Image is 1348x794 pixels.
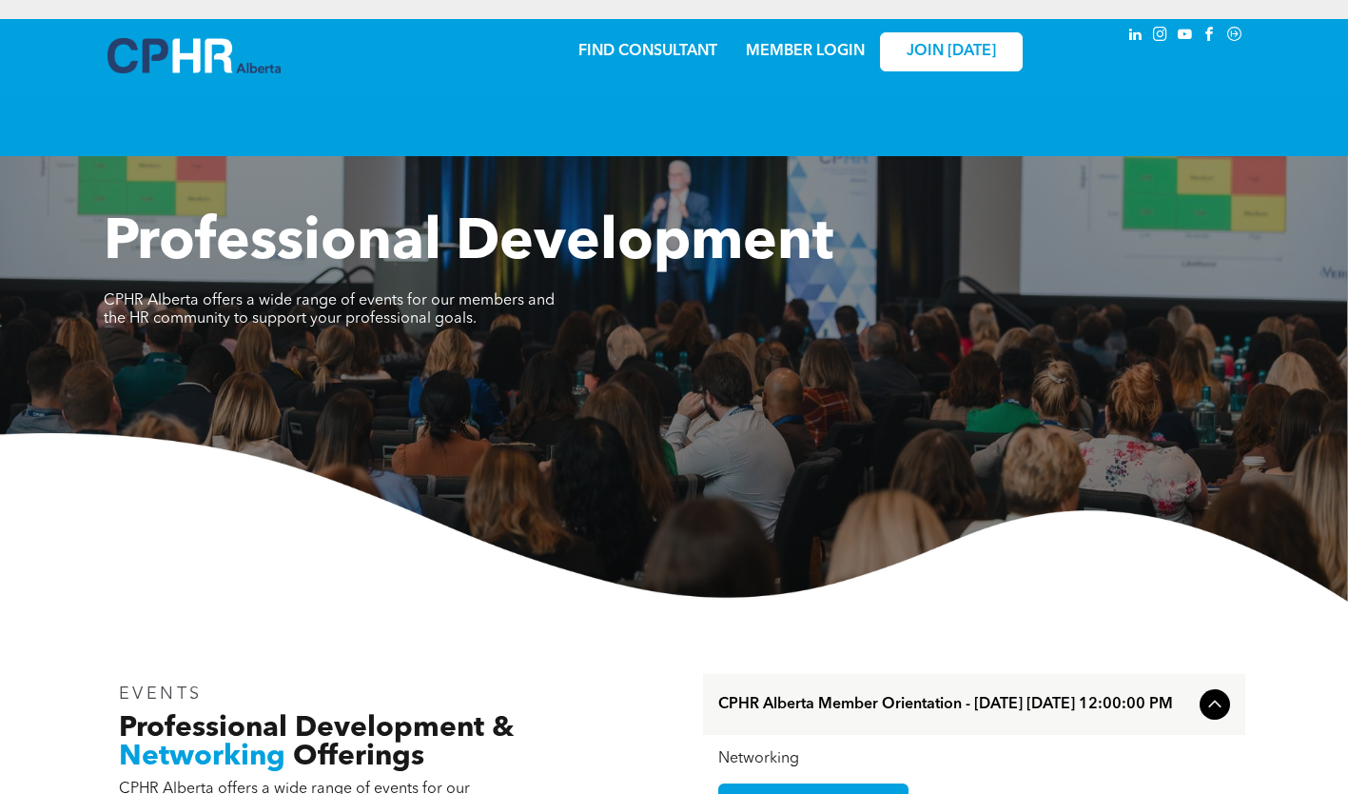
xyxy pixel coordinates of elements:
[1224,24,1245,50] a: Social network
[119,743,285,771] span: Networking
[119,685,204,703] span: EVENTS
[1200,24,1221,50] a: facebook
[1150,24,1171,50] a: instagram
[104,215,833,272] span: Professional Development
[718,696,1192,714] span: CPHR Alberta Member Orientation - [DATE] [DATE] 12:00:00 PM
[718,750,1230,768] div: Networking
[293,743,424,771] span: Offerings
[907,43,996,61] span: JOIN [DATE]
[746,44,865,59] a: MEMBER LOGIN
[578,44,717,59] a: FIND CONSULTANT
[119,714,514,743] span: Professional Development &
[104,293,555,327] span: CPHR Alberta offers a wide range of events for our members and the HR community to support your p...
[107,38,281,73] img: A blue and white logo for cp alberta
[880,32,1023,71] a: JOIN [DATE]
[1125,24,1146,50] a: linkedin
[1175,24,1196,50] a: youtube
